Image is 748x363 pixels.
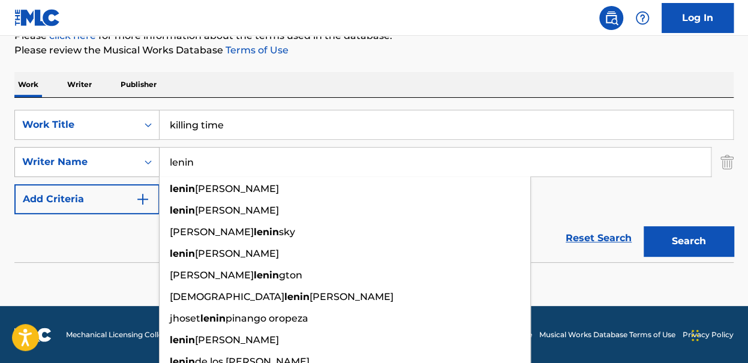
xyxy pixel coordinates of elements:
img: 9d2ae6d4665cec9f34b9.svg [136,192,150,206]
img: logo [14,328,52,342]
img: MLC Logo [14,9,61,26]
span: [PERSON_NAME] [195,183,279,194]
img: search [604,11,618,25]
span: [DEMOGRAPHIC_DATA] [170,291,284,302]
span: [PERSON_NAME] [195,205,279,216]
iframe: Chat Widget [688,305,748,363]
span: sky [279,226,295,238]
span: pinango oropeza [226,313,308,324]
a: Privacy Policy [683,329,734,340]
div: Writer Name [22,155,130,169]
p: Writer [64,72,95,97]
a: Terms of Use [223,44,289,56]
img: Delete Criterion [720,147,734,177]
span: gton [279,269,302,281]
strong: lenin [284,291,310,302]
a: Log In [662,3,734,33]
span: [PERSON_NAME] [310,291,393,302]
button: Search [644,226,734,256]
strong: lenin [200,313,226,324]
strong: lenin [170,248,195,259]
span: jhoset [170,313,200,324]
p: Please for more information about the terms used in the database. [14,29,734,43]
span: [PERSON_NAME] [195,334,279,346]
strong: lenin [170,334,195,346]
span: [PERSON_NAME] [195,248,279,259]
a: Musical Works Database Terms of Use [539,329,675,340]
strong: lenin [254,226,279,238]
p: Work [14,72,42,97]
p: Publisher [117,72,160,97]
strong: lenin [170,183,195,194]
a: Public Search [599,6,623,30]
form: Search Form [14,110,734,262]
p: Please review the Musical Works Database [14,43,734,58]
span: [PERSON_NAME] [170,269,254,281]
img: help [635,11,650,25]
strong: lenin [254,269,279,281]
span: [PERSON_NAME] [170,226,254,238]
span: Mechanical Licensing Collective © 2025 [66,329,205,340]
button: Add Criteria [14,184,160,214]
a: Reset Search [560,225,638,251]
div: Work Title [22,118,130,132]
div: Drag [692,317,699,353]
strong: lenin [170,205,195,216]
div: Help [630,6,654,30]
